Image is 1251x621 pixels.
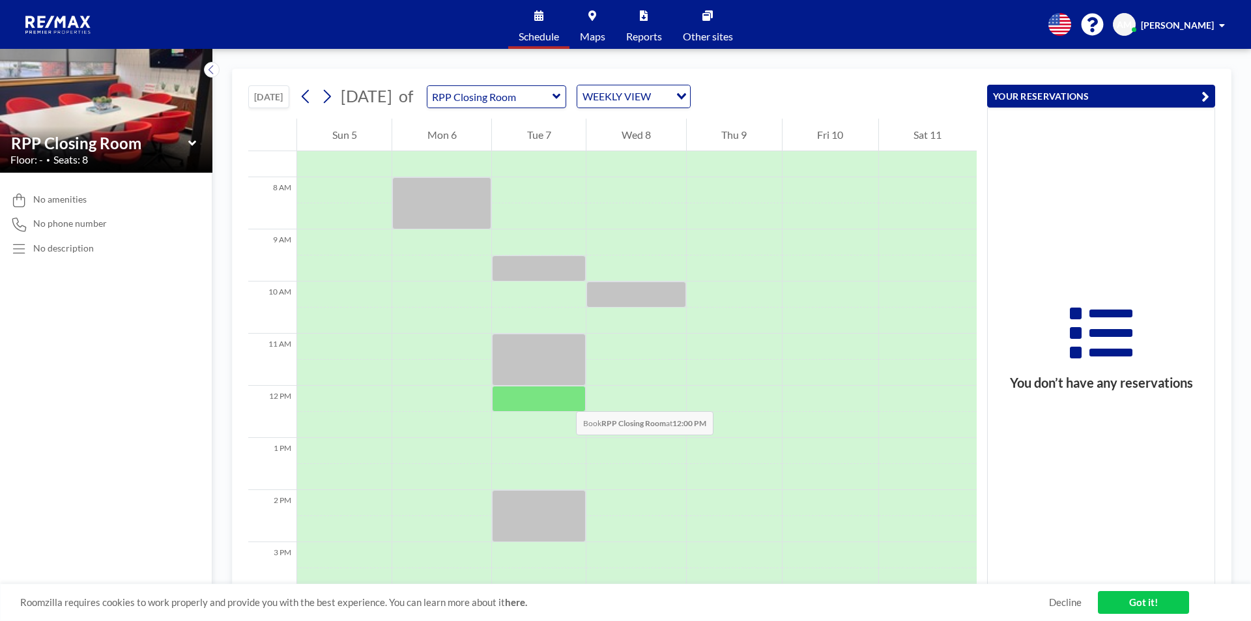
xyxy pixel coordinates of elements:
span: [PERSON_NAME] [1141,20,1214,31]
a: Got it! [1098,591,1189,614]
span: WEEKLY VIEW [580,88,654,105]
div: Wed 8 [586,119,685,151]
span: Schedule [519,31,559,42]
span: [DATE] [341,86,392,106]
div: 11 AM [248,334,296,386]
input: RPP Closing Room [11,134,188,152]
a: here. [505,596,527,608]
div: 9 AM [248,229,296,282]
div: 8 AM [248,177,296,229]
h3: You don’t have any reservations [988,375,1215,391]
b: RPP Closing Room [601,418,666,428]
div: Thu 9 [687,119,782,151]
div: 1 PM [248,438,296,490]
div: No description [33,242,94,254]
div: Fri 10 [783,119,878,151]
span: Maps [580,31,605,42]
b: 12:00 PM [672,418,706,428]
input: RPP Closing Room [427,86,553,108]
span: Roomzilla requires cookies to work properly and provide you with the best experience. You can lea... [20,596,1049,609]
div: 3 PM [248,542,296,594]
span: AM [1117,19,1132,31]
span: Floor: - [10,153,43,166]
span: Other sites [683,31,733,42]
div: 10 AM [248,282,296,334]
button: [DATE] [248,85,289,108]
div: Tue 7 [492,119,586,151]
div: 7 AM [248,125,296,177]
button: YOUR RESERVATIONS [987,85,1215,108]
span: Seats: 8 [53,153,88,166]
input: Search for option [655,88,669,105]
span: Book at [576,411,713,435]
img: organization-logo [21,12,96,38]
span: • [46,156,50,164]
div: Mon 6 [392,119,491,151]
div: 12 PM [248,386,296,438]
div: Search for option [577,85,690,108]
span: of [399,86,413,106]
div: Sat 11 [879,119,977,151]
span: No phone number [33,218,107,229]
div: 2 PM [248,490,296,542]
a: Decline [1049,596,1082,609]
div: Sun 5 [297,119,392,151]
span: No amenities [33,194,87,205]
span: Reports [626,31,662,42]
